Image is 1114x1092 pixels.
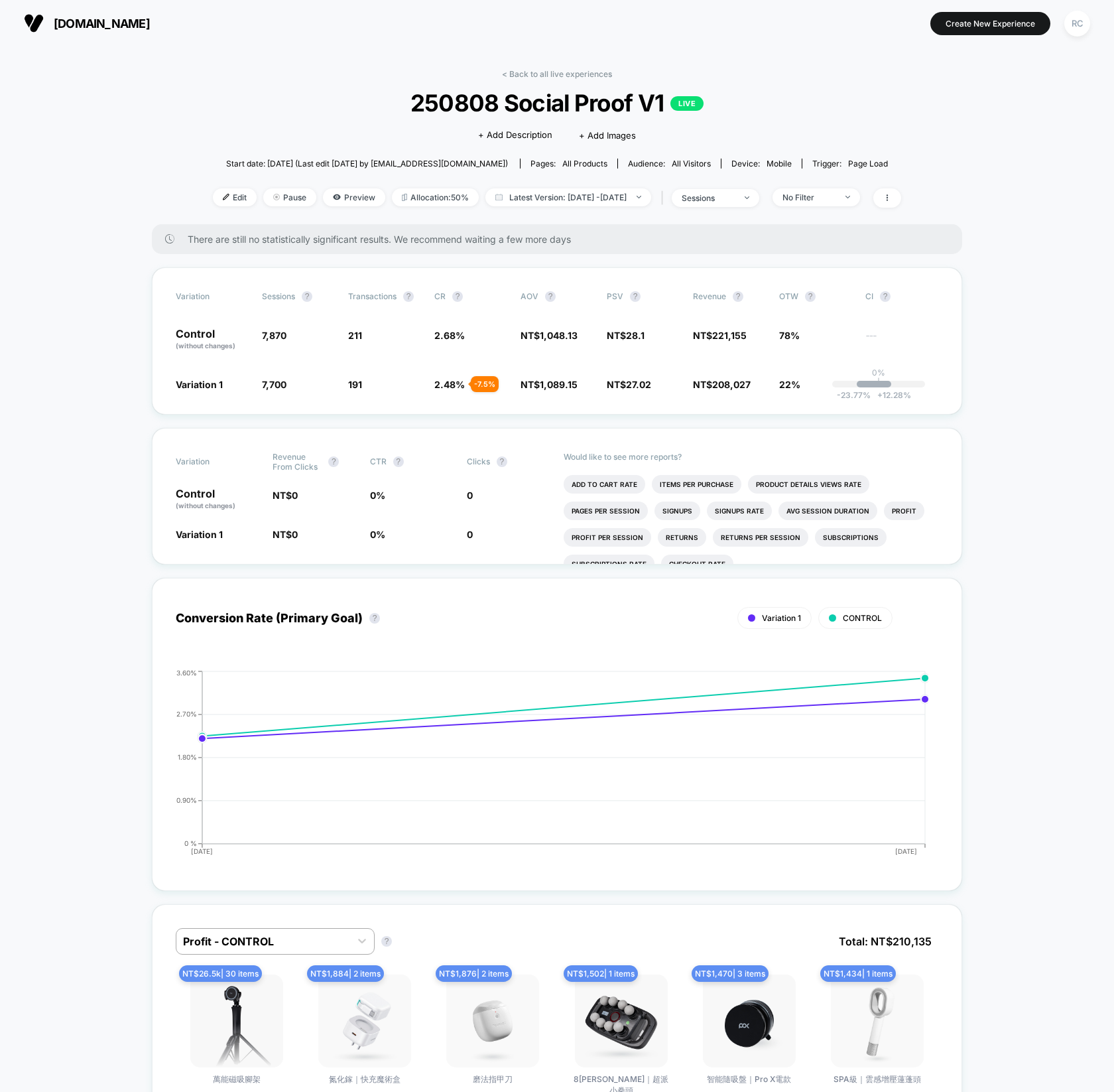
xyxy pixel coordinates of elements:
img: 8倍舒爽｜超派小拳頭 [575,975,668,1067]
li: Profit [884,502,924,520]
img: calendar [495,194,503,200]
span: NT$ [607,330,645,341]
button: Create New Experience [930,12,1050,35]
tspan: 2.70% [176,710,197,718]
span: CTR [370,456,387,466]
div: Audience: [628,159,711,169]
span: Device: [721,159,802,169]
span: Pause [263,188,316,206]
span: NT$ 1,876 | 2 items [436,965,512,982]
li: Pages Per Session [564,502,648,520]
span: Total: NT$ 210,135 [832,928,938,955]
span: 0 [292,529,298,540]
img: 萬能磁吸腳架 [190,975,283,1067]
img: end [273,194,280,200]
img: 氮化鎵｜快充魔術盒 [318,975,411,1067]
div: Trigger: [812,159,888,169]
span: 0 [467,490,473,501]
li: Subscriptions [815,528,887,547]
span: NT$ [693,379,751,390]
span: NT$ 1,884 | 2 items [307,965,384,982]
button: ? [328,456,339,467]
button: ? [880,291,891,302]
span: CONTROL [843,613,882,623]
li: Returns Per Session [713,528,808,547]
span: 7,700 [262,379,286,390]
tspan: [DATE] [191,847,213,855]
span: NT$ [607,379,651,390]
span: NT$ [521,379,578,390]
tspan: 1.80% [178,753,197,761]
span: CI [865,291,938,302]
img: 磨法指甲刀 [446,975,539,1067]
span: 1,089.15 [540,379,578,390]
li: Items Per Purchase [652,475,741,494]
div: No Filter [782,192,835,202]
span: 250808 Social Proof V1 [247,89,867,117]
span: 27.02 [626,379,651,390]
span: All Visitors [672,159,711,169]
span: 0 [467,529,473,540]
tspan: 0.90% [176,796,197,804]
span: + [877,390,883,400]
button: ? [452,291,463,302]
button: [DOMAIN_NAME] [20,13,154,34]
span: 12.28 % [871,390,911,400]
span: 208,027 [712,379,751,390]
span: There are still no statistically significant results. We recommend waiting a few more days [188,234,936,245]
span: 7,870 [262,330,286,341]
span: + Add Images [579,130,636,141]
span: CR [434,291,446,301]
div: - 7.5 % [471,376,499,392]
span: [DOMAIN_NAME] [54,17,150,31]
span: NT$ [273,490,298,501]
span: 0 % [370,529,385,540]
button: ? [545,291,556,302]
p: Would like to see more reports? [564,452,938,462]
span: Revenue [693,291,726,301]
li: Profit Per Session [564,528,651,547]
span: AOV [521,291,538,301]
span: Preview [323,188,385,206]
span: NT$ [273,529,298,540]
div: sessions [682,193,735,203]
button: ? [497,456,507,467]
span: 191 [348,379,362,390]
span: PSV [607,291,623,301]
button: ? [733,291,743,302]
img: 智能隨吸盤｜Pro X電款 [703,975,796,1067]
span: 28.1 [626,330,645,341]
span: NT$ 26.5k | 30 items [179,965,262,982]
li: Subscriptions Rate [564,555,654,573]
img: SPA級｜雲感增壓蓮蓬頭 [831,975,924,1067]
span: NT$ 1,502 | 1 items [564,965,638,982]
span: all products [562,159,607,169]
img: Visually logo [24,13,44,33]
span: Latest Version: [DATE] - [DATE] [485,188,651,206]
button: ? [369,613,380,624]
tspan: 0 % [184,839,197,847]
span: Variation [176,291,249,302]
li: Signups [654,502,700,520]
span: Clicks [467,456,490,466]
li: Avg Session Duration [778,502,877,520]
button: ? [805,291,816,302]
span: Page Load [848,159,888,169]
span: + Add Description [478,129,552,142]
span: NT$ 1,470 | 3 items [692,965,769,982]
span: -23.77 % [837,390,871,400]
span: (without changes) [176,342,235,350]
span: 2.68 % [434,330,465,341]
button: ? [381,936,392,947]
span: Variation [176,452,249,472]
tspan: [DATE] [895,847,917,855]
span: 0 [292,490,298,501]
span: NT$ [693,330,747,341]
p: Control [176,328,249,351]
span: Variation 1 [762,613,801,623]
button: RC [1060,10,1094,37]
span: 22% [779,379,800,390]
p: LIVE [670,96,704,111]
img: end [745,196,749,199]
img: rebalance [402,194,407,201]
